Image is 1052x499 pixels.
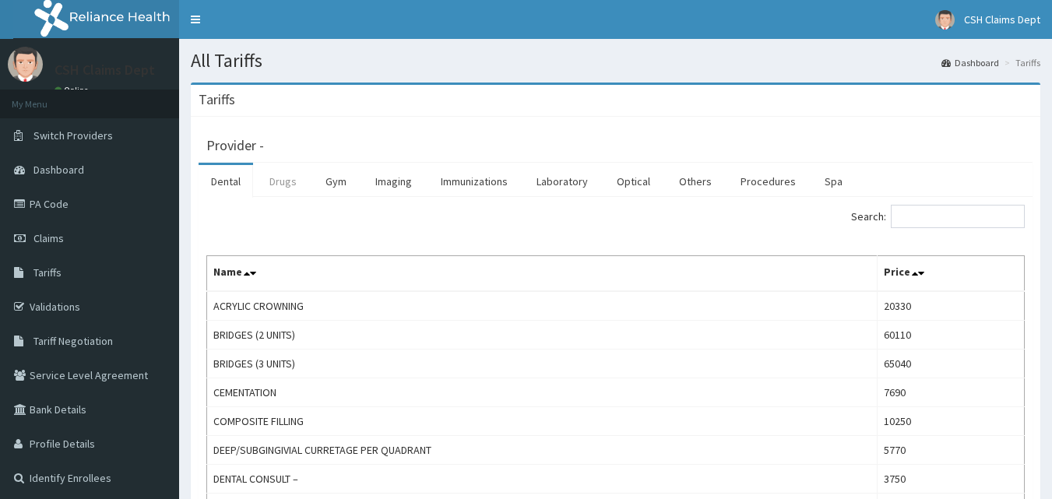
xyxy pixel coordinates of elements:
a: Optical [604,165,663,198]
a: Others [667,165,724,198]
td: 20330 [877,291,1024,321]
td: ACRYLIC CROWNING [207,291,878,321]
p: CSH Claims Dept [55,63,155,77]
a: Imaging [363,165,424,198]
span: Claims [33,231,64,245]
td: BRIDGES (3 UNITS) [207,350,878,378]
a: Drugs [257,165,309,198]
td: 60110 [877,321,1024,350]
th: Name [207,256,878,292]
a: Procedures [728,165,808,198]
td: COMPOSITE FILLING [207,407,878,436]
span: Tariff Negotiation [33,334,113,348]
a: Gym [313,165,359,198]
th: Price [877,256,1024,292]
a: Online [55,85,92,96]
td: CEMENTATION [207,378,878,407]
span: Tariffs [33,265,62,279]
h1: All Tariffs [191,51,1040,71]
h3: Tariffs [199,93,235,107]
td: DENTAL CONSULT – [207,465,878,494]
li: Tariffs [1001,56,1040,69]
td: 10250 [877,407,1024,436]
span: CSH Claims Dept [964,12,1040,26]
td: 5770 [877,436,1024,465]
a: Dental [199,165,253,198]
input: Search: [891,205,1025,228]
a: Immunizations [428,165,520,198]
td: DEEP/SUBGINGIVIAL CURRETAGE PER QUADRANT [207,436,878,465]
a: Dashboard [941,56,999,69]
span: Dashboard [33,163,84,177]
td: 65040 [877,350,1024,378]
span: Switch Providers [33,128,113,142]
img: User Image [8,47,43,82]
h3: Provider - [206,139,264,153]
img: User Image [935,10,955,30]
td: 3750 [877,465,1024,494]
a: Laboratory [524,165,600,198]
a: Spa [812,165,855,198]
label: Search: [851,205,1025,228]
td: BRIDGES (2 UNITS) [207,321,878,350]
td: 7690 [877,378,1024,407]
